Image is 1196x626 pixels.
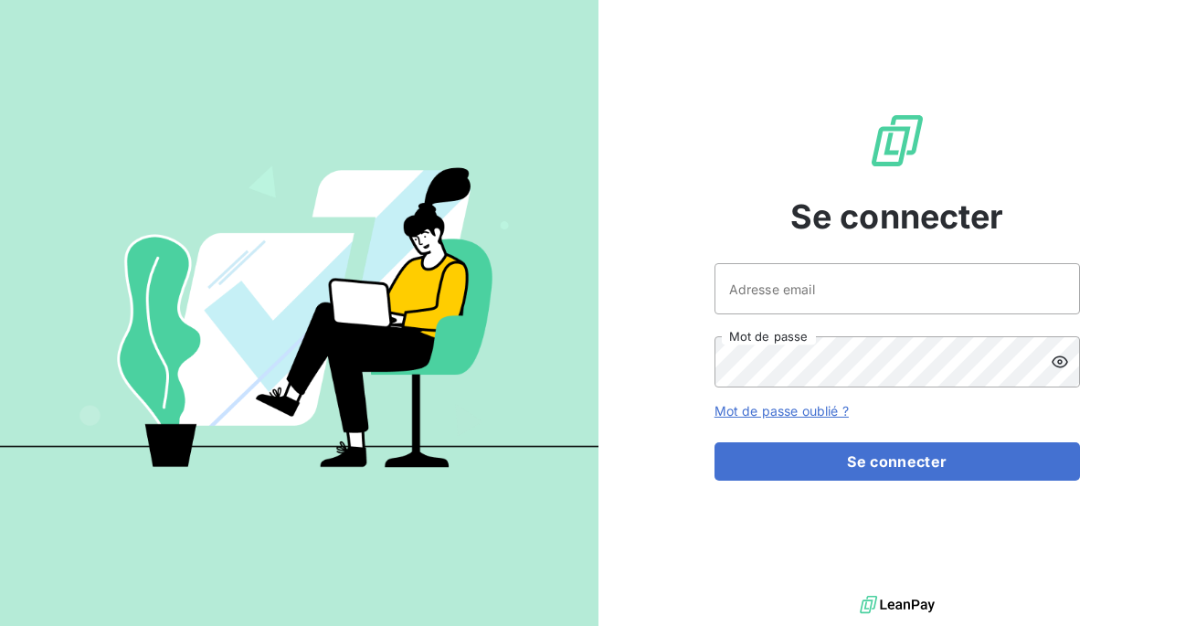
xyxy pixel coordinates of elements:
[714,403,849,419] a: Mot de passe oublié ?
[714,263,1080,314] input: placeholder
[790,192,1004,241] span: Se connecter
[860,591,935,619] img: logo
[714,442,1080,481] button: Se connecter
[868,111,926,170] img: Logo LeanPay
